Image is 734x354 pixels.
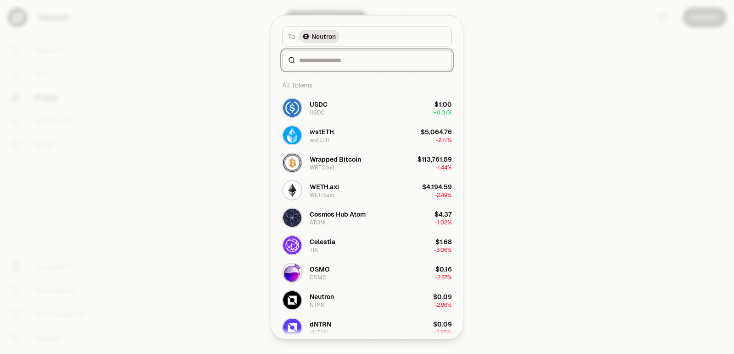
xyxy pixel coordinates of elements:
button: USDC LogoUSDCUSDC$1.00+0.01% [277,94,457,121]
div: WETH.axl [310,191,334,198]
span: -3.06% [434,246,452,253]
div: All Tokens [277,76,457,94]
span: -2.77% [436,136,452,143]
span: -2.67% [435,273,452,281]
div: TIA [310,246,318,253]
button: wstETH LogowstETHwstETH$5,064.76-2.77% [277,121,457,149]
span: -2.49% [434,191,452,198]
button: ToNeutron LogoNeutron [282,26,452,46]
button: NTRN LogoNeutronNTRN$0.09-2.96% [277,286,457,314]
div: WETH.axl [310,182,339,191]
img: TIA Logo [283,236,301,254]
div: dNTRN [310,319,331,328]
img: NTRN Logo [283,291,301,309]
img: ATOM Logo [283,208,301,227]
div: Cosmos Hub Atom [310,209,366,218]
div: OSMO [310,273,327,281]
div: WBTC.axl [310,163,334,171]
span: To [288,32,295,41]
div: wstETH [310,136,330,143]
div: USDC [310,109,324,116]
span: -2.96% [434,301,452,308]
div: dNTRN [310,328,328,336]
div: Wrapped Bitcoin [310,154,361,163]
button: ATOM LogoCosmos Hub AtomATOM$4.37-1.02% [277,204,457,231]
span: -1.02% [435,218,452,226]
img: WBTC.axl Logo [283,153,301,172]
img: OSMO Logo [283,263,301,282]
div: $0.09 [433,292,452,301]
div: Celestia [310,237,335,246]
div: wstETH [310,127,334,136]
img: wstETH Logo [283,126,301,144]
div: $4,194.59 [422,182,452,191]
div: OSMO [310,264,330,273]
div: $0.09 [433,319,452,328]
span: Neutron [311,32,336,41]
span: + 0.01% [434,109,452,116]
button: WBTC.axl LogoWrapped BitcoinWBTC.axl$113,761.59-1.44% [277,149,457,176]
button: TIA LogoCelestiaTIA$1.68-3.06% [277,231,457,259]
img: USDC Logo [283,98,301,117]
button: dNTRN LogodNTRNdNTRN$0.09-2.95% [277,314,457,341]
button: OSMO LogoOSMOOSMO$0.16-2.67% [277,259,457,286]
div: ATOM [310,218,325,226]
img: WETH.axl Logo [283,181,301,199]
div: USDC [310,99,328,109]
div: $1.00 [434,99,452,109]
img: Neutron Logo [302,33,310,40]
div: $0.16 [435,264,452,273]
div: $5,064.76 [421,127,452,136]
div: $4.37 [434,209,452,218]
button: WETH.axl LogoWETH.axlWETH.axl$4,194.59-2.49% [277,176,457,204]
div: NTRN [310,301,325,308]
span: -1.44% [435,163,452,171]
div: Neutron [310,292,334,301]
img: dNTRN Logo [283,318,301,337]
div: $113,761.59 [417,154,452,163]
span: -2.95% [434,328,452,336]
div: $1.68 [435,237,452,246]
